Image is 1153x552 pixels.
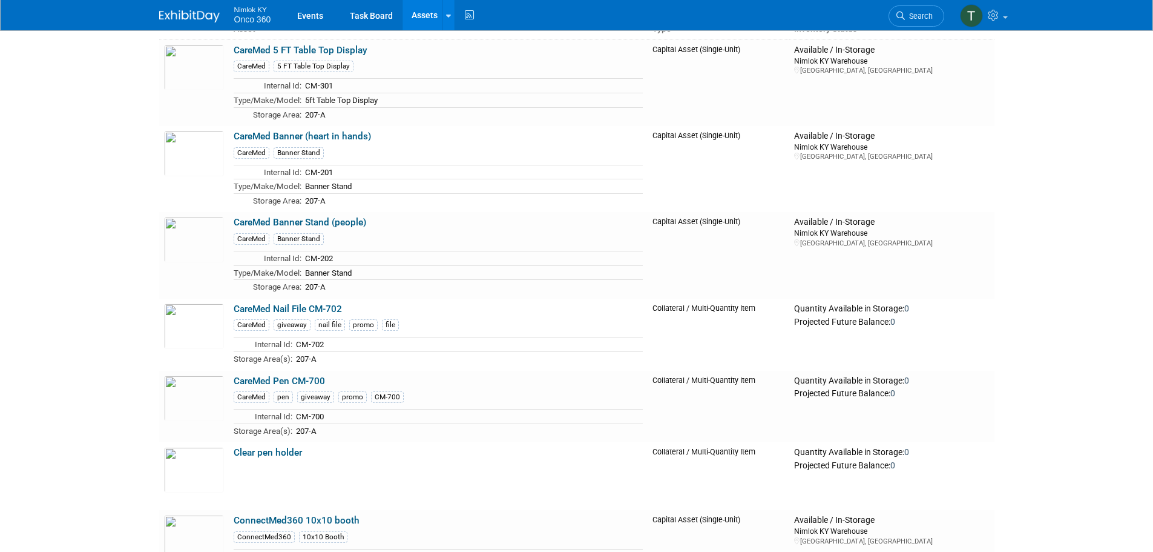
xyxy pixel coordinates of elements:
[234,447,302,458] a: Clear pen holder
[794,228,989,238] div: Nimlok KY Warehouse
[292,351,643,365] td: 207-A
[234,304,342,314] a: CareMed Nail File CM-702
[904,304,909,313] span: 0
[794,304,989,314] div: Quantity Available in Storage:
[301,193,643,207] td: 207-A
[234,15,271,24] span: Onco 360
[234,515,360,526] a: ConnectMed360 10x10 booth
[794,376,989,387] div: Quantity Available in Storage:
[301,107,643,121] td: 207-A
[794,526,989,536] div: Nimlok KY Warehouse
[234,61,269,72] div: CareMed
[648,299,790,371] td: Collateral / Multi-Quantity Item
[794,131,989,142] div: Available / In-Storage
[648,39,790,126] td: Capital Asset (Single-Unit)
[234,391,269,403] div: CareMed
[292,424,643,437] td: 207-A
[904,447,909,457] span: 0
[234,427,292,436] span: Storage Area(s):
[338,391,367,403] div: promo
[234,376,325,387] a: CareMed Pen CM-700
[234,79,301,93] td: Internal Id:
[794,386,989,399] div: Projected Future Balance:
[234,147,269,159] div: CareMed
[890,317,895,327] span: 0
[234,265,301,280] td: Type/Make/Model:
[292,338,643,352] td: CM-702
[274,391,293,403] div: pen
[234,165,301,179] td: Internal Id:
[889,5,944,27] a: Search
[794,447,989,458] div: Quantity Available in Storage:
[794,239,989,248] div: [GEOGRAPHIC_DATA], [GEOGRAPHIC_DATA]
[890,461,895,470] span: 0
[297,391,334,403] div: giveaway
[274,147,324,159] div: Banner Stand
[301,251,643,265] td: CM-202
[794,314,989,328] div: Projected Future Balance:
[890,388,895,398] span: 0
[301,265,643,280] td: Banner Stand
[794,458,989,471] div: Projected Future Balance:
[234,217,366,228] a: CareMed Banner Stand (people)
[234,2,271,15] span: Nimlok KY
[301,179,643,194] td: Banner Stand
[234,410,292,424] td: Internal Id:
[234,338,292,352] td: Internal Id:
[371,391,404,403] div: CM-700
[382,319,399,331] div: file
[349,319,378,331] div: promo
[292,410,643,424] td: CM-700
[234,93,301,107] td: Type/Make/Model:
[274,233,324,245] div: Banner Stand
[648,212,790,298] td: Capital Asset (Single-Unit)
[794,152,989,161] div: [GEOGRAPHIC_DATA], [GEOGRAPHIC_DATA]
[960,4,983,27] img: Tim Bugaile
[794,142,989,152] div: Nimlok KY Warehouse
[315,319,345,331] div: nail file
[234,251,301,265] td: Internal Id:
[253,110,301,119] span: Storage Area:
[234,179,301,194] td: Type/Make/Model:
[301,280,643,294] td: 207-A
[794,217,989,228] div: Available / In-Storage
[234,354,292,364] span: Storage Area(s):
[234,319,269,331] div: CareMed
[234,531,295,543] div: ConnectMed360
[274,319,310,331] div: giveaway
[648,442,790,510] td: Collateral / Multi-Quantity Item
[904,376,909,385] span: 0
[159,10,220,22] img: ExhibitDay
[648,126,790,212] td: Capital Asset (Single-Unit)
[253,282,301,291] span: Storage Area:
[794,515,989,526] div: Available / In-Storage
[253,196,301,205] span: Storage Area:
[299,531,347,543] div: 10x10 Booth
[794,537,989,546] div: [GEOGRAPHIC_DATA], [GEOGRAPHIC_DATA]
[794,56,989,66] div: Nimlok KY Warehouse
[794,66,989,75] div: [GEOGRAPHIC_DATA], [GEOGRAPHIC_DATA]
[301,165,643,179] td: CM-201
[301,79,643,93] td: CM-301
[234,233,269,245] div: CareMed
[234,45,367,56] a: CareMed 5 FT Table Top Display
[274,61,353,72] div: 5 FT Table Top Display
[905,12,933,21] span: Search
[234,131,371,142] a: CareMed Banner (heart in hands)
[794,45,989,56] div: Available / In-Storage
[648,371,790,443] td: Collateral / Multi-Quantity Item
[301,93,643,107] td: 5ft Table Top Display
